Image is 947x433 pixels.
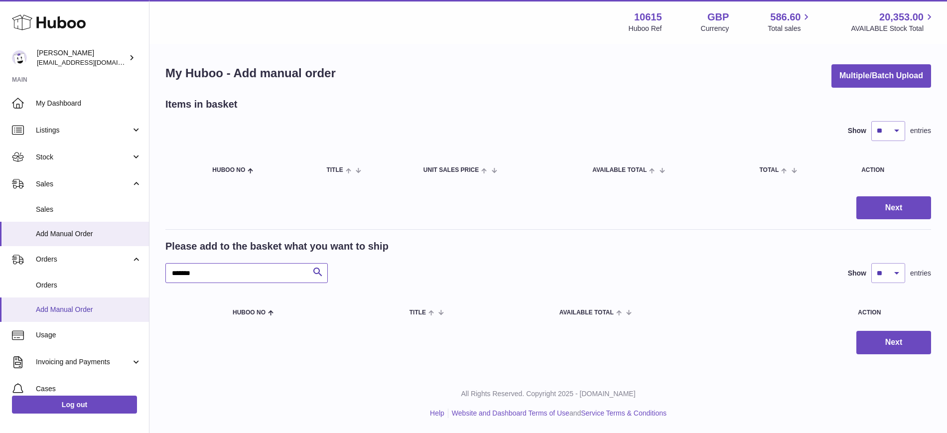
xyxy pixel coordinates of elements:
[36,179,131,189] span: Sales
[768,10,812,33] a: 586.60 Total sales
[701,24,729,33] div: Currency
[851,24,935,33] span: AVAILABLE Stock Total
[634,10,662,24] strong: 10615
[36,205,141,214] span: Sales
[36,330,141,340] span: Usage
[37,48,127,67] div: [PERSON_NAME]
[36,255,131,264] span: Orders
[36,126,131,135] span: Listings
[36,384,141,394] span: Cases
[629,24,662,33] div: Huboo Ref
[37,58,146,66] span: [EMAIL_ADDRESS][DOMAIN_NAME]
[768,24,812,33] span: Total sales
[36,357,131,367] span: Invoicing and Payments
[36,305,141,314] span: Add Manual Order
[36,229,141,239] span: Add Manual Order
[851,10,935,33] a: 20,353.00 AVAILABLE Stock Total
[770,10,801,24] span: 586.60
[36,281,141,290] span: Orders
[36,152,131,162] span: Stock
[707,10,729,24] strong: GBP
[879,10,924,24] span: 20,353.00
[12,50,27,65] img: fulfillment@fable.com
[36,99,141,108] span: My Dashboard
[12,396,137,414] a: Log out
